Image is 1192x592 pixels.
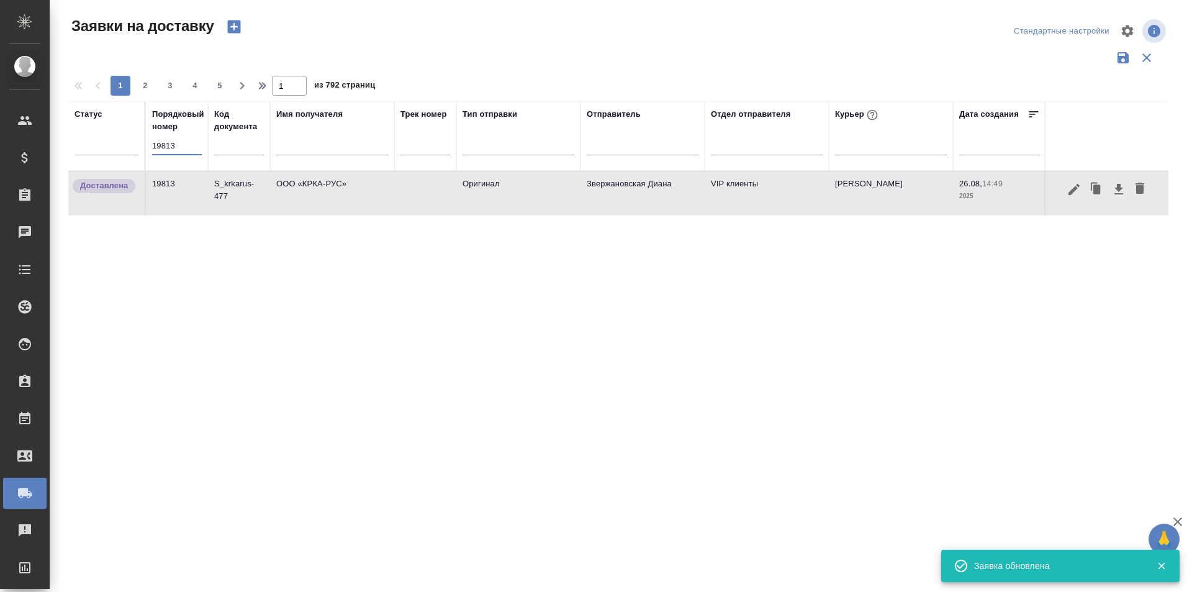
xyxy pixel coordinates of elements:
span: из 792 страниц [314,78,375,96]
span: 🙏 [1154,526,1175,552]
div: Код документа [214,108,264,133]
td: Звержановская Диана [580,171,705,215]
div: Документы доставлены, фактическая дата доставки проставиться автоматически [71,178,138,194]
td: 19813 [146,171,208,215]
div: Заявка обновлена [974,560,1138,572]
button: Сохранить фильтры [1111,46,1135,70]
button: 5 [210,76,230,96]
div: Имя получателя [276,108,343,121]
button: 4 [185,76,205,96]
span: 3 [160,80,180,92]
td: ООО «КРКА-РУС» [270,171,394,215]
td: [PERSON_NAME] [829,171,953,215]
button: Редактировать [1063,178,1085,201]
td: VIP клиенты [705,171,829,215]
button: Клонировать [1085,178,1108,201]
span: Настроить таблицу [1113,16,1142,46]
span: 5 [210,80,230,92]
button: При выборе курьера статус заявки автоматически поменяется на «Принята» [864,107,880,123]
span: 4 [185,80,205,92]
p: 14:49 [982,179,1003,188]
button: Сбросить фильтры [1135,46,1158,70]
span: 2 [135,80,155,92]
button: 3 [160,76,180,96]
button: 2 [135,76,155,96]
div: Порядковый номер [152,108,204,133]
p: 26.08, [959,179,982,188]
p: Доставлена [80,180,128,192]
div: split button [1011,22,1113,41]
span: Заявки на доставку [68,16,214,36]
button: Закрыть [1149,560,1174,572]
td: S_krkarus-477 [208,171,270,215]
div: Дата создания [959,108,1019,121]
button: Скачать [1108,178,1129,201]
div: Трек номер [400,108,447,121]
span: Посмотреть информацию [1142,19,1168,43]
button: Удалить [1129,178,1150,201]
div: Отдел отправителя [711,108,790,121]
td: Оригинал [456,171,580,215]
div: Курьер [835,107,880,123]
div: Отправитель [587,108,641,121]
button: Создать [219,16,249,37]
div: Тип отправки [463,108,517,121]
button: 🙏 [1149,524,1180,555]
div: Статус [74,108,102,121]
p: 2025 [959,190,1040,203]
